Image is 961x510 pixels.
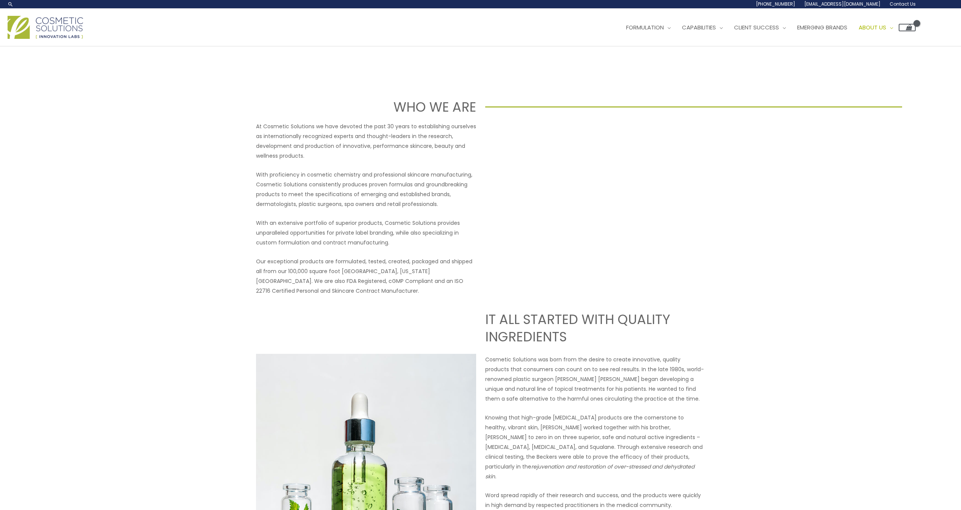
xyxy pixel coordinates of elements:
p: With an extensive portfolio of superior products, Cosmetic Solutions provides unparalleled opport... [256,218,476,247]
a: Emerging Brands [791,16,853,39]
a: About Us [853,16,899,39]
a: View Shopping Cart, empty [899,24,916,31]
p: Cosmetic Solutions was born from the desire to create innovative, quality products that consumers... [485,355,705,404]
span: About Us [859,23,886,31]
iframe: Get to know Cosmetic Solutions Private Label Skin Care [485,121,705,245]
a: Formulation [620,16,676,39]
a: Search icon link [8,1,14,7]
span: Client Success [734,23,779,31]
img: Cosmetic Solutions Logo [8,16,83,39]
p: Word spread rapidly of their research and success, and the products were quickly in high demand b... [485,490,705,510]
h1: WHO WE ARE [59,98,476,116]
p: At Cosmetic Solutions we have devoted the past 30 years to establishing ourselves as internationa... [256,121,476,161]
nav: Site Navigation [615,16,916,39]
em: rejuvenation and restoration of over-stressed and dehydrated skin. [485,463,694,480]
span: [EMAIL_ADDRESS][DOMAIN_NAME] [804,1,881,7]
span: Formulation [626,23,664,31]
span: Capabilities [682,23,716,31]
h2: IT ALL STARTED WITH QUALITY INGREDIENTS [485,311,705,345]
p: With proficiency in cosmetic chemistry and professional skincare manufacturing, Cosmetic Solution... [256,170,476,209]
span: [PHONE_NUMBER] [756,1,795,7]
span: Emerging Brands [797,23,847,31]
p: Knowing that high-grade [MEDICAL_DATA] products are the cornerstone to healthy, vibrant skin, [PE... [485,413,705,481]
p: Our exceptional products are formulated, tested, created, packaged and shipped all from our 100,0... [256,257,476,296]
a: Client Success [728,16,791,39]
a: Capabilities [676,16,728,39]
span: Contact Us [890,1,916,7]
